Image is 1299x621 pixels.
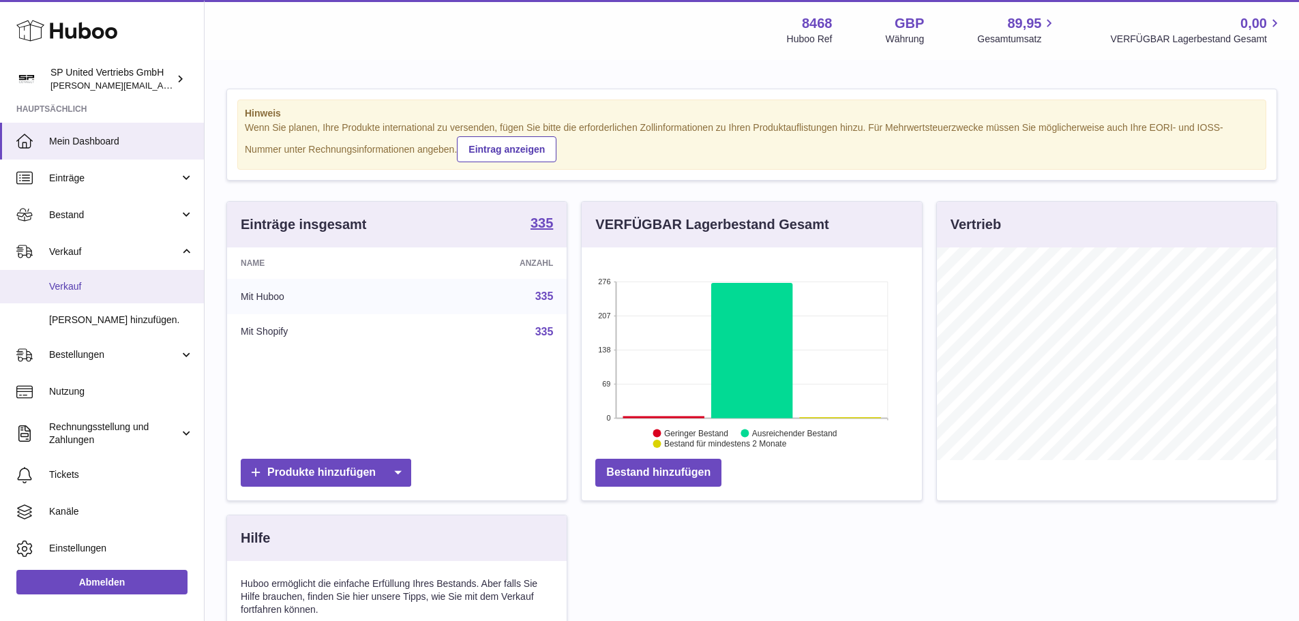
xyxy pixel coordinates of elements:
span: Tickets [49,468,194,481]
td: Mit Shopify [227,314,414,350]
span: Gesamtumsatz [977,33,1057,46]
a: Bestand hinzufügen [595,459,721,487]
text: 138 [598,346,610,354]
strong: 8468 [802,14,833,33]
span: VERFÜGBAR Lagerbestand Gesamt [1110,33,1283,46]
a: Eintrag anzeigen [457,136,556,162]
span: Bestand [49,209,179,222]
text: 207 [598,312,610,320]
strong: Hinweis [245,107,1259,120]
span: Einträge [49,172,179,185]
div: Währung [886,33,925,46]
span: Rechnungsstellung und Zahlungen [49,421,179,446]
a: 335 [535,290,554,302]
th: Name [227,247,414,279]
span: Mein Dashboard [49,135,194,148]
td: Mit Huboo [227,279,414,314]
a: 0,00 VERFÜGBAR Lagerbestand Gesamt [1110,14,1283,46]
p: Huboo ermöglicht die einfache Erfüllung Ihres Bestands. Aber falls Sie Hilfe brauchen, finden Sie... [241,577,553,616]
span: [PERSON_NAME][EMAIL_ADDRESS][DOMAIN_NAME] [50,80,273,91]
h3: Einträge insgesamt [241,215,367,234]
h3: Vertrieb [951,215,1001,234]
text: 276 [598,277,610,286]
text: 69 [603,380,611,388]
img: tim@sp-united.com [16,69,37,89]
span: Verkauf [49,245,179,258]
strong: GBP [895,14,924,33]
text: 0 [607,414,611,422]
a: 89,95 Gesamtumsatz [977,14,1057,46]
a: 335 [531,216,553,232]
strong: 335 [531,216,553,230]
span: 89,95 [1007,14,1041,33]
span: Kanäle [49,505,194,518]
span: Einstellungen [49,542,194,555]
span: [PERSON_NAME] hinzufügen. [49,314,194,327]
div: Huboo Ref [787,33,833,46]
h3: Hilfe [241,529,270,547]
text: Bestand für mindestens 2 Monate [664,439,787,449]
a: Produkte hinzufügen [241,459,411,487]
a: 335 [535,326,554,337]
span: Verkauf [49,280,194,293]
th: Anzahl [414,247,567,279]
span: Nutzung [49,385,194,398]
h3: VERFÜGBAR Lagerbestand Gesamt [595,215,828,234]
text: Geringer Bestand [664,428,728,438]
span: 0,00 [1240,14,1267,33]
span: Bestellungen [49,348,179,361]
div: Wenn Sie planen, Ihre Produkte international zu versenden, fügen Sie bitte die erforderlichen Zol... [245,121,1259,162]
text: Ausreichender Bestand [752,428,837,438]
a: Abmelden [16,570,188,594]
div: SP United Vertriebs GmbH [50,66,173,92]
